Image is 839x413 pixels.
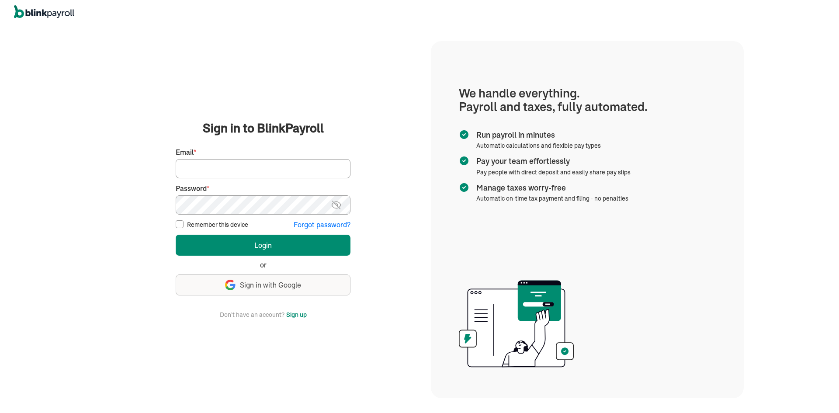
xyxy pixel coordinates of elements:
input: Your email address [176,159,350,178]
label: Email [176,147,350,157]
span: Pay people with direct deposit and easily share pay slips [476,168,631,176]
button: Sign up [286,309,307,320]
span: Don't have an account? [220,309,284,320]
span: Sign in to BlinkPayroll [203,119,324,137]
span: or [260,260,267,270]
button: Forgot password? [294,220,350,230]
label: Remember this device [187,220,248,229]
span: Sign in with Google [240,280,301,290]
img: checkmark [459,182,469,193]
span: Manage taxes worry-free [476,182,625,194]
button: Sign in with Google [176,274,350,295]
img: checkmark [459,156,469,166]
span: Automatic calculations and flexible pay types [476,142,601,149]
label: Password [176,184,350,194]
h1: We handle everything. Payroll and taxes, fully automated. [459,87,716,114]
span: Run payroll in minutes [476,129,597,141]
img: illustration [459,278,574,370]
button: Login [176,235,350,256]
span: Automatic on-time tax payment and filing - no penalties [476,194,628,202]
img: google [225,280,236,290]
img: checkmark [459,129,469,140]
img: logo [14,5,74,18]
span: Pay your team effortlessly [476,156,627,167]
img: eye [331,200,342,210]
